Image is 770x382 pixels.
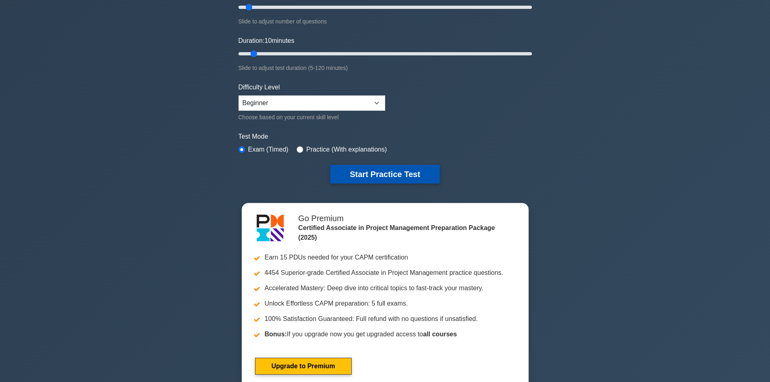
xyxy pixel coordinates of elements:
[238,36,295,46] label: Duration: minutes
[238,132,532,141] label: Test Mode
[264,37,272,44] span: 10
[255,358,352,375] a: Upgrade to Premium
[238,82,280,92] label: Difficulty Level
[238,63,532,73] div: Slide to adjust test duration (5-120 minutes)
[248,145,289,154] label: Exam (Timed)
[238,17,532,26] div: Slide to adjust number of questions
[330,165,439,184] button: Start Practice Test
[238,112,385,122] div: Choose based on your current skill level
[306,145,387,154] label: Practice (With explanations)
